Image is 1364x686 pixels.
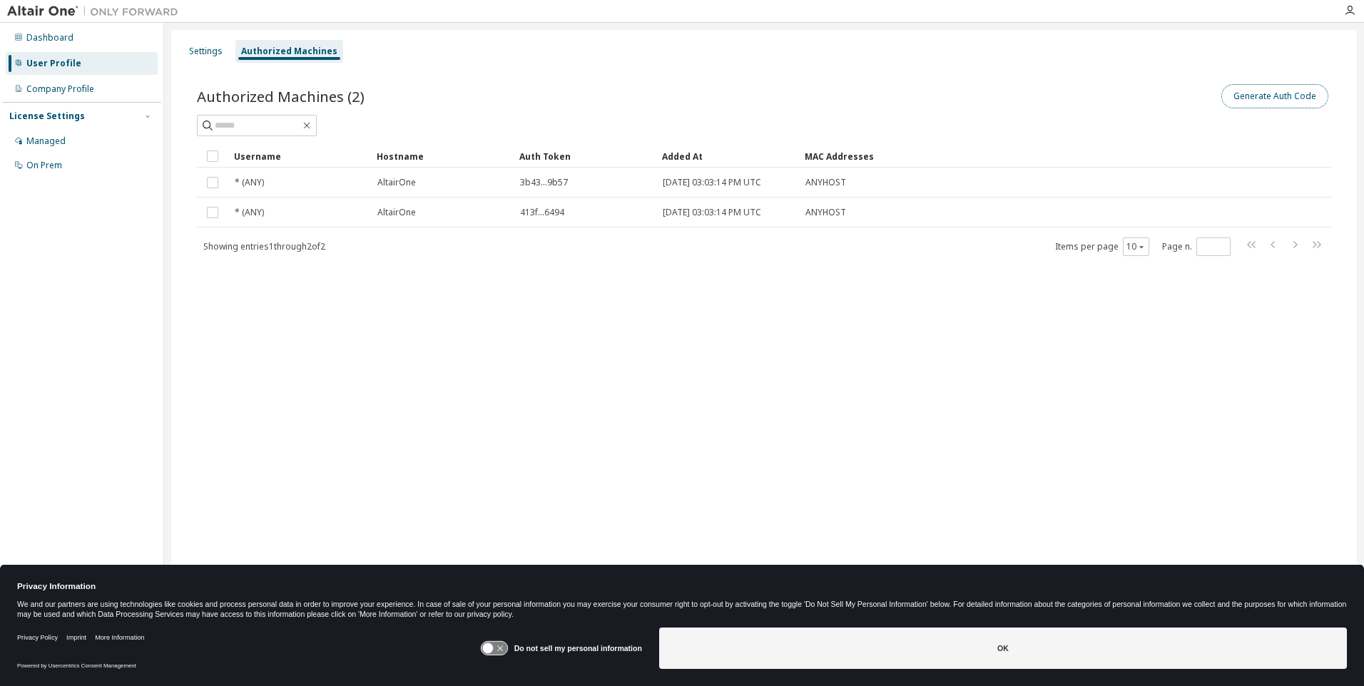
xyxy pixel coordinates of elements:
[805,145,1181,168] div: MAC Addresses
[377,177,416,188] span: AltairOne
[520,207,564,218] span: 413f...6494
[26,160,62,171] div: On Prem
[189,46,223,57] div: Settings
[519,145,651,168] div: Auth Token
[9,111,85,122] div: License Settings
[26,83,94,95] div: Company Profile
[377,145,508,168] div: Hostname
[663,207,761,218] span: [DATE] 03:03:14 PM UTC
[805,207,846,218] span: ANYHOST
[235,207,264,218] span: * (ANY)
[26,32,73,43] div: Dashboard
[1162,237,1231,256] span: Page n.
[235,177,264,188] span: * (ANY)
[520,177,568,188] span: 3b43...9b57
[234,145,365,168] div: Username
[1055,237,1149,256] span: Items per page
[26,58,81,69] div: User Profile
[1126,241,1146,252] button: 10
[1221,84,1328,108] button: Generate Auth Code
[805,177,846,188] span: ANYHOST
[7,4,185,19] img: Altair One
[377,207,416,218] span: AltairOne
[26,135,66,147] div: Managed
[241,46,337,57] div: Authorized Machines
[203,240,325,252] span: Showing entries 1 through 2 of 2
[197,86,365,106] span: Authorized Machines (2)
[663,177,761,188] span: [DATE] 03:03:14 PM UTC
[662,145,793,168] div: Added At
